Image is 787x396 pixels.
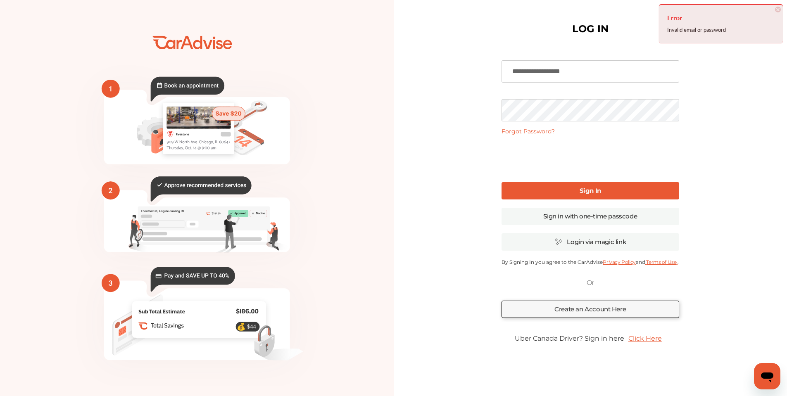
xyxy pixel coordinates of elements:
a: Login via magic link [502,233,679,251]
h1: LOG IN [572,25,609,33]
iframe: reCAPTCHA [528,142,653,174]
div: Invalid email or password [667,24,775,35]
h4: Error [667,11,775,24]
a: Click Here [624,330,666,346]
img: magic_icon.32c66aac.svg [554,238,563,246]
a: Sign in with one-time passcode [502,208,679,225]
p: By Signing In you agree to the CarAdvise and . [502,259,679,265]
span: × [775,7,781,12]
a: Terms of Use [645,259,678,265]
text: 💰 [237,322,246,331]
a: Privacy Policy [603,259,635,265]
p: Or [587,278,594,287]
b: Sign In [580,187,601,194]
a: Forgot Password? [502,128,555,135]
a: Sign In [502,182,679,199]
a: Create an Account Here [502,301,679,318]
iframe: Button to launch messaging window [754,363,780,389]
span: Uber Canada Driver? Sign in here [515,334,624,342]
